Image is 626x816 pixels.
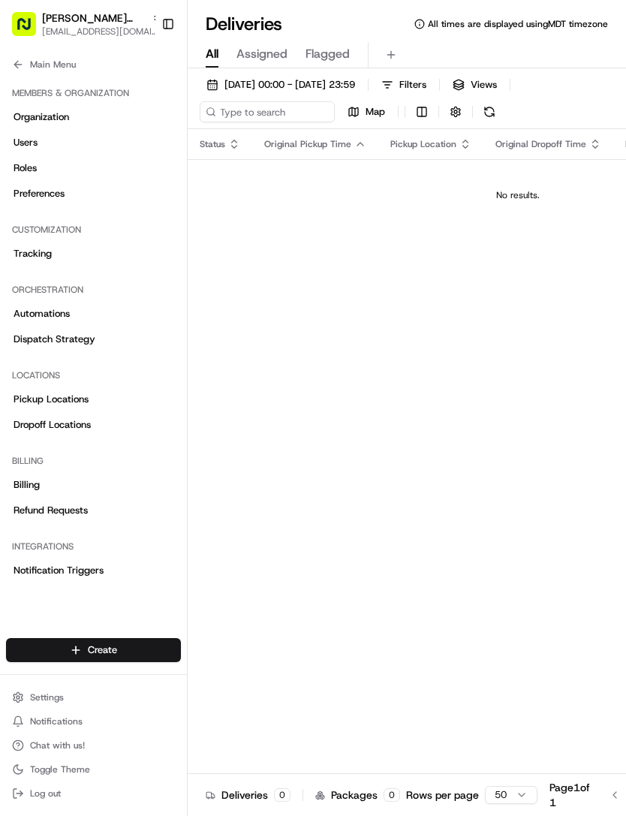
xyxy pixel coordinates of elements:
[206,45,218,63] span: All
[14,161,37,175] span: Roles
[42,11,146,26] button: [PERSON_NAME][GEOGRAPHIC_DATA] - [GEOGRAPHIC_DATA]
[479,101,500,122] button: Refresh
[471,78,497,92] span: Views
[549,780,590,810] div: Page 1 of 1
[6,735,181,756] button: Chat with us!
[6,449,181,473] div: Billing
[6,81,181,105] div: Members & Organization
[30,691,64,703] span: Settings
[6,473,181,497] a: Billing
[366,105,385,119] span: Map
[6,534,181,559] div: Integrations
[30,59,76,71] span: Main Menu
[6,687,181,708] button: Settings
[341,101,392,122] button: Map
[224,78,355,92] span: [DATE] 00:00 - [DATE] 23:59
[6,559,181,583] a: Notification Triggers
[6,498,181,522] a: Refund Requests
[315,787,400,802] div: Packages
[406,787,479,802] p: Rows per page
[6,6,155,42] button: [PERSON_NAME][GEOGRAPHIC_DATA] - [GEOGRAPHIC_DATA][EMAIL_ADDRESS][DOMAIN_NAME]
[6,131,181,155] a: Users
[6,105,181,129] a: Organization
[6,54,181,75] button: Main Menu
[6,218,181,242] div: Customization
[30,787,61,799] span: Log out
[14,418,91,432] span: Dropoff Locations
[206,12,282,36] h1: Deliveries
[6,182,181,206] a: Preferences
[14,110,69,124] span: Organization
[14,247,52,260] span: Tracking
[384,788,400,802] div: 0
[200,101,335,122] input: Type to search
[14,136,38,149] span: Users
[200,138,225,150] span: Status
[375,74,433,95] button: Filters
[30,763,90,775] span: Toggle Theme
[6,638,181,662] button: Create
[6,363,181,387] div: Locations
[14,333,95,346] span: Dispatch Strategy
[30,739,85,751] span: Chat with us!
[6,242,181,266] a: Tracking
[390,138,456,150] span: Pickup Location
[14,187,65,200] span: Preferences
[6,302,181,326] a: Automations
[206,787,290,802] div: Deliveries
[305,45,350,63] span: Flagged
[6,278,181,302] div: Orchestration
[14,564,104,577] span: Notification Triggers
[6,413,181,437] a: Dropoff Locations
[264,138,351,150] span: Original Pickup Time
[14,393,89,406] span: Pickup Locations
[236,45,287,63] span: Assigned
[6,584,181,608] a: Webhooks
[274,788,290,802] div: 0
[6,327,181,351] a: Dispatch Strategy
[495,138,586,150] span: Original Dropoff Time
[6,711,181,732] button: Notifications
[6,783,181,804] button: Log out
[6,387,181,411] a: Pickup Locations
[428,18,608,30] span: All times are displayed using MDT timezone
[446,74,504,95] button: Views
[30,715,83,727] span: Notifications
[6,156,181,180] a: Roles
[14,478,40,492] span: Billing
[399,78,426,92] span: Filters
[88,643,117,657] span: Create
[14,504,88,517] span: Refund Requests
[42,26,162,38] button: [EMAIL_ADDRESS][DOMAIN_NAME]
[6,759,181,780] button: Toggle Theme
[200,74,362,95] button: [DATE] 00:00 - [DATE] 23:59
[14,307,70,321] span: Automations
[14,589,59,603] span: Webhooks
